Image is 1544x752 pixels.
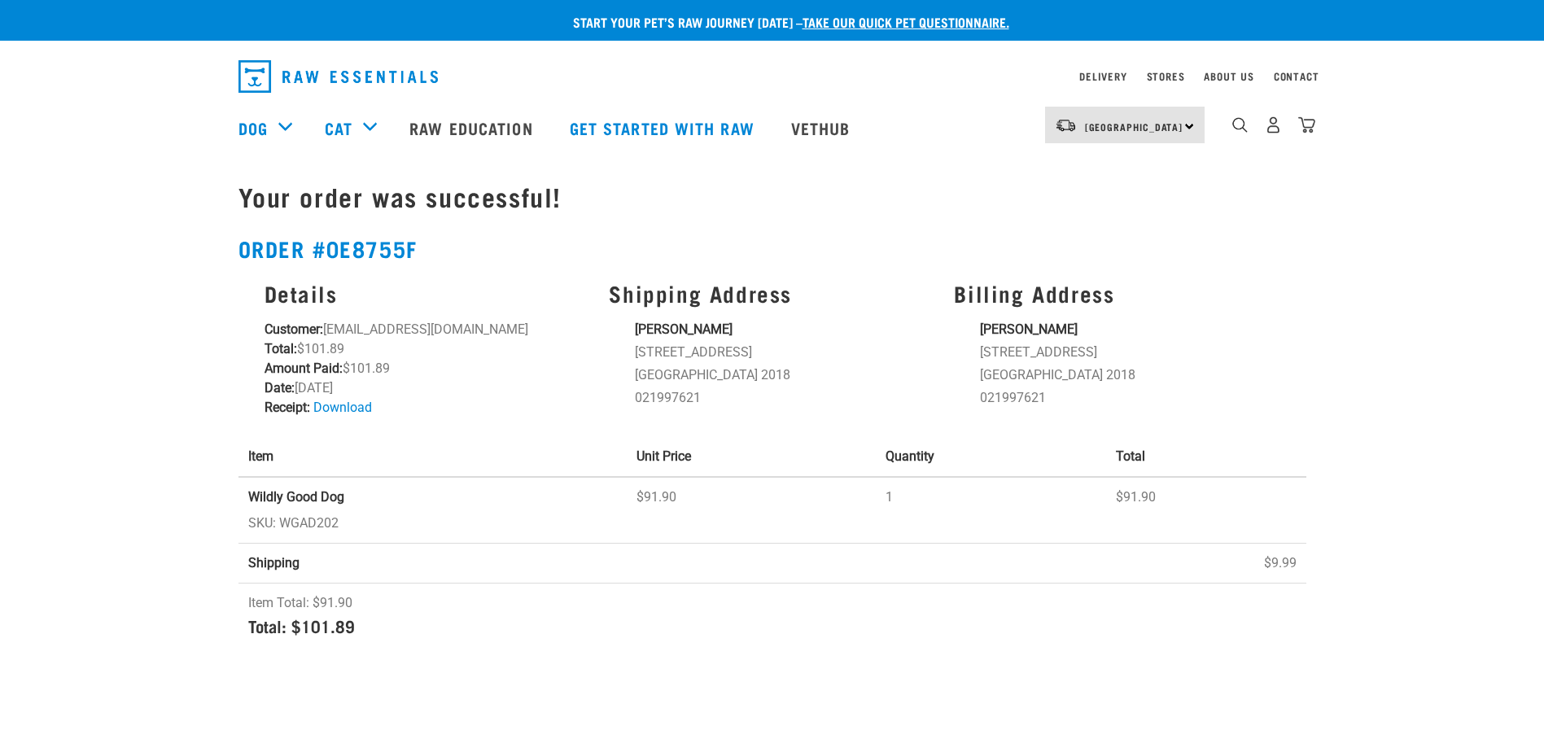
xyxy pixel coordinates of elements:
[627,437,876,477] th: Unit Price
[803,18,1009,25] a: take our quick pet questionnaire.
[1085,124,1183,129] span: [GEOGRAPHIC_DATA]
[553,95,775,160] a: Get started with Raw
[313,400,372,415] a: Download
[265,281,590,306] h3: Details
[954,281,1279,306] h3: Billing Address
[238,437,628,477] th: Item
[265,400,310,415] strong: Receipt:
[635,321,733,337] strong: [PERSON_NAME]
[980,365,1279,385] li: [GEOGRAPHIC_DATA] 2018
[1079,73,1126,79] a: Delivery
[635,343,934,362] li: [STREET_ADDRESS]
[1298,116,1315,133] img: home-icon@2x.png
[635,388,934,408] li: 021997621
[980,321,1078,337] strong: [PERSON_NAME]
[1265,116,1282,133] img: user.png
[238,477,628,544] td: SKU: WGAD202
[255,271,600,428] div: [EMAIL_ADDRESS][DOMAIN_NAME] $101.89 $101.89 [DATE]
[225,54,1319,99] nav: dropdown navigation
[265,361,343,376] strong: Amount Paid:
[238,60,438,93] img: Raw Essentials Logo
[775,95,871,160] a: Vethub
[265,341,297,356] strong: Total:
[238,236,1306,261] h2: Order #0e8755f
[393,95,553,160] a: Raw Education
[609,281,934,306] h3: Shipping Address
[980,388,1279,408] li: 021997621
[635,365,934,385] li: [GEOGRAPHIC_DATA] 2018
[1274,73,1319,79] a: Contact
[876,477,1106,544] td: 1
[265,321,323,337] strong: Customer:
[627,477,876,544] td: $91.90
[876,437,1106,477] th: Quantity
[248,616,1297,635] h4: Total: $101.89
[980,343,1279,362] li: [STREET_ADDRESS]
[1055,118,1077,133] img: van-moving.png
[248,555,300,571] strong: Shipping
[1106,437,1306,477] th: Total
[1147,73,1185,79] a: Stores
[248,489,344,505] strong: Wildly Good Dog
[238,584,1306,656] td: Item Total: $91.90
[1204,73,1253,79] a: About Us
[1232,117,1248,133] img: home-icon-1@2x.png
[325,116,352,140] a: Cat
[238,116,268,140] a: Dog
[238,181,1306,211] h1: Your order was successful!
[1106,477,1306,544] td: $91.90
[1106,544,1306,584] td: $9.99
[265,380,295,396] strong: Date:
